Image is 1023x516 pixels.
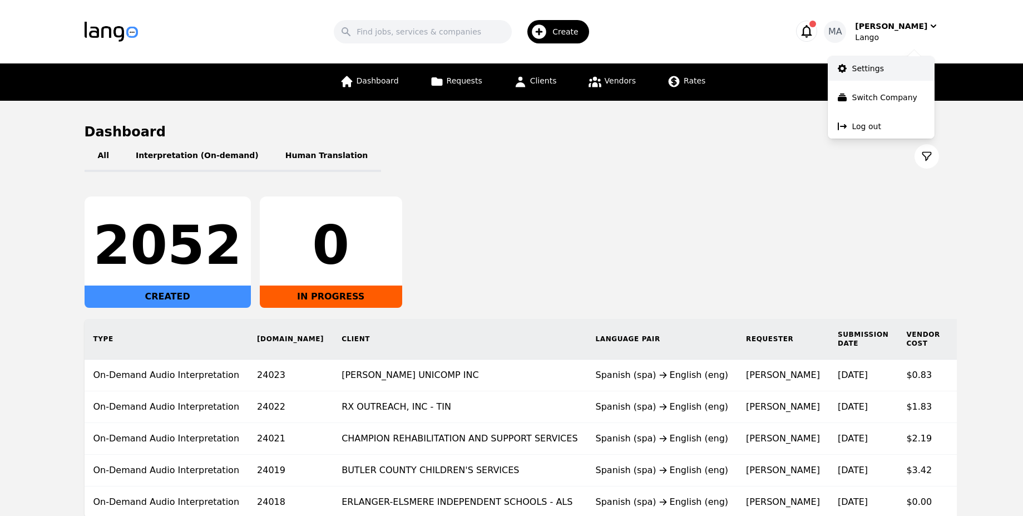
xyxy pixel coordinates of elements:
div: 2052 [93,219,242,272]
button: Filter [915,144,939,169]
div: Lango [855,32,938,43]
button: Create [512,16,596,48]
td: [PERSON_NAME] [737,360,829,391]
td: On-Demand Audio Interpretation [85,360,249,391]
td: CHAMPION REHABILITATION AND SUPPORT SERVICES [333,423,586,455]
div: 0 [269,219,393,272]
th: Requester [737,319,829,360]
span: MA [828,25,842,38]
th: Language Pair [587,319,738,360]
p: Log out [852,121,881,132]
a: Clients [507,63,564,101]
p: Switch Company [852,92,917,103]
time: [DATE] [838,465,868,475]
span: Requests [447,76,482,85]
a: Dashboard [333,63,406,101]
button: Human Translation [272,141,382,172]
div: CREATED [85,286,251,308]
a: Requests [423,63,489,101]
td: [PERSON_NAME] [737,391,829,423]
time: [DATE] [838,433,868,444]
th: [DOMAIN_NAME] [248,319,333,360]
td: On-Demand Audio Interpretation [85,455,249,486]
td: 24023 [248,360,333,391]
td: [PERSON_NAME] [737,423,829,455]
time: [DATE] [838,370,868,380]
div: Spanish (spa) English (eng) [596,464,729,477]
td: $1.83 [897,391,949,423]
td: 24022 [248,391,333,423]
td: RX OUTREACH, INC - TIN [333,391,586,423]
th: Vendor Cost [897,319,949,360]
th: Client [333,319,586,360]
td: [PERSON_NAME] UNICOMP INC [333,360,586,391]
a: Vendors [581,63,643,101]
div: Spanish (spa) English (eng) [596,400,729,414]
td: $0.83 [897,360,949,391]
span: Clients [530,76,557,85]
a: Rates [660,63,712,101]
div: Spanish (spa) English (eng) [596,368,729,382]
div: Spanish (spa) English (eng) [596,432,729,445]
div: [PERSON_NAME] [855,21,927,32]
td: $2.19 [897,423,949,455]
span: Rates [684,76,705,85]
td: [PERSON_NAME] [737,455,829,486]
span: Dashboard [357,76,399,85]
th: Submission Date [829,319,897,360]
div: Spanish (spa) English (eng) [596,495,729,509]
td: 24019 [248,455,333,486]
td: 24021 [248,423,333,455]
td: BUTLER COUNTY CHILDREN'S SERVICES [333,455,586,486]
button: MA[PERSON_NAME]Lango [824,21,938,43]
time: [DATE] [838,497,868,507]
td: On-Demand Audio Interpretation [85,391,249,423]
div: IN PROGRESS [260,286,402,308]
time: [DATE] [838,401,868,412]
span: Vendors [605,76,636,85]
p: Settings [852,63,884,74]
span: Create [552,26,586,37]
button: All [85,141,122,172]
td: On-Demand Audio Interpretation [85,423,249,455]
th: Type [85,319,249,360]
button: Interpretation (On-demand) [122,141,272,172]
td: $3.42 [897,455,949,486]
img: Logo [85,22,138,42]
h1: Dashboard [85,123,939,141]
input: Find jobs, services & companies [334,20,512,43]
